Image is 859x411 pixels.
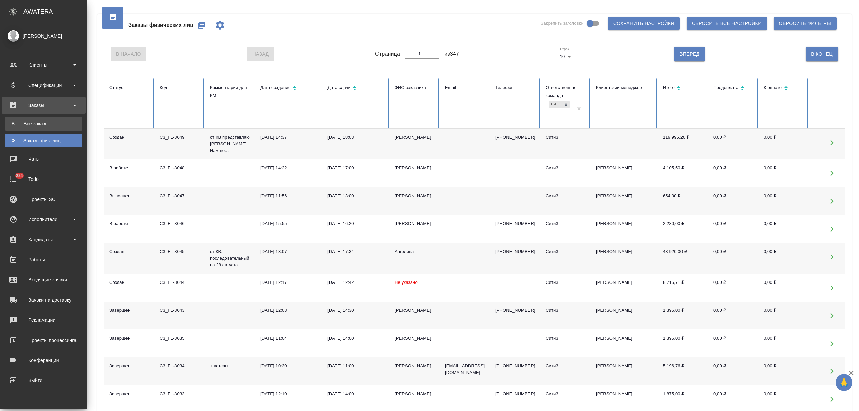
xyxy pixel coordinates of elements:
[758,274,809,302] td: 0,00 ₽
[591,215,658,243] td: [PERSON_NAME]
[687,17,767,30] button: Сбросить все настройки
[495,84,535,92] div: Телефон
[5,32,82,40] div: [PERSON_NAME]
[260,391,317,397] div: [DATE] 12:10
[495,363,535,369] p: [PHONE_NUMBER]
[23,5,87,18] div: AWATERA
[260,134,317,141] div: [DATE] 14:37
[2,372,86,389] a: Выйти
[128,21,193,29] span: Заказы физических лиц
[5,100,82,110] div: Заказы
[2,312,86,328] a: Рекламации
[549,101,562,108] div: Сити3
[546,248,585,255] div: Сити3
[663,84,703,93] div: Сортировка
[260,363,317,369] div: [DATE] 10:30
[2,151,86,167] a: Чаты
[758,357,809,385] td: 0,00 ₽
[260,307,317,314] div: [DATE] 12:08
[109,363,149,369] div: Завершен
[825,392,839,406] button: Открыть
[658,357,708,385] td: 5 196,76 ₽
[327,220,384,227] div: [DATE] 16:20
[658,243,708,274] td: 43 920,00 ₽
[758,187,809,215] td: 0,00 ₽
[546,307,585,314] div: Сити3
[160,84,199,92] div: Код
[758,302,809,329] td: 0,00 ₽
[160,248,199,255] div: C3_FL-8045
[160,193,199,199] div: C3_FL-8047
[692,19,762,28] span: Сбросить все настройки
[779,19,831,28] span: Сбросить фильтры
[806,47,838,61] button: В Конец
[210,134,250,154] p: от КВ представляю [PERSON_NAME]. Нам по...
[825,222,839,236] button: Открыть
[395,391,434,397] div: [PERSON_NAME]
[395,248,434,255] div: Ангелина
[5,275,82,285] div: Входящие заявки
[327,84,384,93] div: Сортировка
[109,193,149,199] div: Выполнен
[395,84,434,92] div: ФИО заказчика
[708,129,758,159] td: 0,00 ₽
[5,60,82,70] div: Клиенты
[109,279,149,286] div: Создан
[444,50,459,58] span: из 347
[495,248,535,255] p: [PHONE_NUMBER]
[764,84,803,93] div: Сортировка
[395,220,434,227] div: [PERSON_NAME]
[160,391,199,397] div: C3_FL-8033
[658,129,708,159] td: 119 995,20 ₽
[591,187,658,215] td: [PERSON_NAME]
[327,307,384,314] div: [DATE] 14:30
[708,302,758,329] td: 0,00 ₽
[708,187,758,215] td: 0,00 ₽
[758,329,809,357] td: 0,00 ₽
[708,274,758,302] td: 0,00 ₽
[375,50,400,58] span: Страница
[109,165,149,171] div: В работе
[658,215,708,243] td: 2 280,00 ₽
[395,335,434,342] div: [PERSON_NAME]
[260,335,317,342] div: [DATE] 11:04
[5,134,82,147] a: ФЗаказы физ. лиц
[327,248,384,255] div: [DATE] 17:34
[2,332,86,349] a: Проекты процессинга
[495,391,535,397] p: [PHONE_NUMBER]
[758,129,809,159] td: 0,00 ₽
[658,274,708,302] td: 8 715,71 ₽
[840,337,853,350] button: Удалить
[708,329,758,357] td: 0,00 ₽
[395,363,434,369] div: [PERSON_NAME]
[758,215,809,243] td: 0,00 ₽
[840,136,853,149] button: Удалить
[495,134,535,141] p: [PHONE_NUMBER]
[12,172,27,179] span: 224
[495,220,535,227] p: [PHONE_NUMBER]
[160,335,199,342] div: C3_FL-8035
[5,80,82,90] div: Спецификации
[445,84,485,92] div: Email
[591,274,658,302] td: [PERSON_NAME]
[546,279,585,286] div: Сити3
[5,355,82,365] div: Конференции
[109,307,149,314] div: Завершен
[5,255,82,265] div: Работы
[546,391,585,397] div: Сити3
[2,292,86,308] a: Заявки на доставку
[2,191,86,208] a: Проекты SC
[210,84,250,100] div: Комментарии для КМ
[395,193,434,199] div: [PERSON_NAME]
[2,171,86,188] a: 224Todo
[109,335,149,342] div: Завершен
[840,392,853,406] button: Удалить
[327,335,384,342] div: [DATE] 14:00
[5,117,82,131] a: ВВсе заказы
[840,166,853,180] button: Удалить
[840,250,853,264] button: Удалить
[708,243,758,274] td: 0,00 ₽
[2,352,86,369] a: Конференции
[160,363,199,369] div: C3_FL-8034
[546,193,585,199] div: Сити3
